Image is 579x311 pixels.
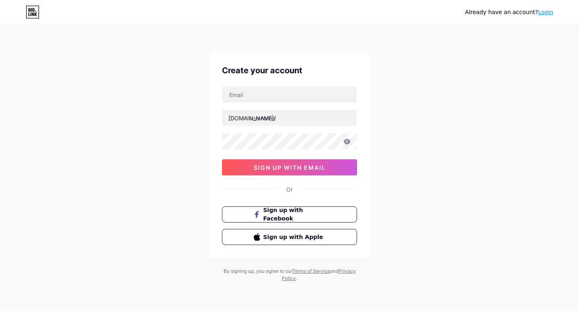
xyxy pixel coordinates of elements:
[286,185,293,194] div: Or
[222,159,357,175] button: sign up with email
[222,110,357,126] input: username
[222,87,357,103] input: Email
[222,64,357,76] div: Create your account
[222,229,357,245] button: Sign up with Apple
[292,268,330,274] a: Terms of Service
[254,164,326,171] span: sign up with email
[538,9,553,15] a: Login
[465,8,553,16] div: Already have an account?
[263,206,326,223] span: Sign up with Facebook
[228,114,276,122] div: [DOMAIN_NAME]/
[263,233,326,241] span: Sign up with Apple
[221,268,358,282] div: By signing up, you agree to our and .
[222,206,357,222] button: Sign up with Facebook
